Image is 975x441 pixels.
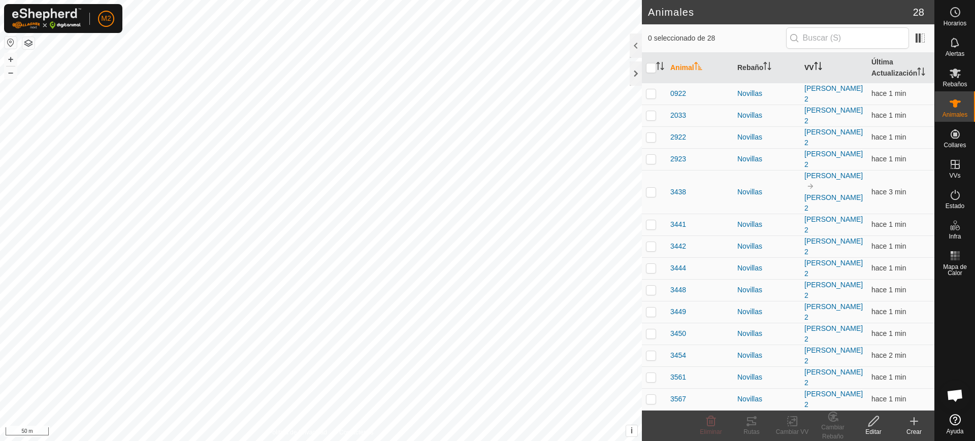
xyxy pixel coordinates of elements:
[935,410,975,438] a: Ayuda
[871,351,906,359] span: 2 sept 2025, 12:24
[670,88,686,99] span: 0922
[871,242,906,250] span: 2 sept 2025, 12:24
[737,307,796,317] div: Novillas
[786,27,909,49] input: Buscar (S)
[804,346,863,365] a: [PERSON_NAME] 2
[804,128,863,147] a: [PERSON_NAME] 2
[804,368,863,387] a: [PERSON_NAME] 2
[656,63,664,72] p-sorticon: Activar para ordenar
[871,188,906,196] span: 2 sept 2025, 12:23
[804,84,863,103] a: [PERSON_NAME] 2
[670,110,686,121] span: 2033
[670,372,686,383] span: 3561
[101,13,111,24] span: M2
[339,428,373,437] a: Contáctenos
[670,350,686,361] span: 3454
[670,328,686,339] span: 3450
[626,425,637,436] button: i
[5,37,17,49] button: Restablecer Mapa
[917,69,925,77] p-sorticon: Activar para ordenar
[694,63,702,72] p-sorticon: Activar para ordenar
[648,6,913,18] h2: Animales
[812,423,853,441] div: Cambiar Rebaño
[5,66,17,79] button: –
[937,264,972,276] span: Mapa de Calor
[871,308,906,316] span: 2 sept 2025, 12:24
[804,172,863,180] a: [PERSON_NAME]
[737,110,796,121] div: Novillas
[737,241,796,252] div: Novillas
[871,395,906,403] span: 2 sept 2025, 12:24
[949,173,960,179] span: VVs
[737,219,796,230] div: Novillas
[269,428,327,437] a: Política de Privacidad
[700,428,722,435] span: Eliminar
[670,307,686,317] span: 3449
[737,132,796,143] div: Novillas
[804,215,863,234] a: [PERSON_NAME] 2
[946,203,964,209] span: Estado
[763,63,771,72] p-sorticon: Activar para ordenar
[670,187,686,197] span: 3438
[670,219,686,230] span: 3441
[804,281,863,299] a: [PERSON_NAME] 2
[804,106,863,125] a: [PERSON_NAME] 2
[804,259,863,278] a: [PERSON_NAME] 2
[949,233,961,240] span: Infra
[737,328,796,339] div: Novillas
[940,380,970,411] a: Chat abierto
[670,263,686,274] span: 3444
[944,20,966,26] span: Horarios
[737,263,796,274] div: Novillas
[871,133,906,141] span: 2 sept 2025, 12:24
[5,53,17,65] button: +
[772,427,812,436] div: Cambiar VV
[12,8,81,29] img: Logo Gallagher
[871,373,906,381] span: 2 sept 2025, 12:24
[946,51,964,57] span: Alertas
[804,237,863,256] a: [PERSON_NAME] 2
[871,155,906,163] span: 2 sept 2025, 12:24
[737,350,796,361] div: Novillas
[731,427,772,436] div: Rutas
[804,150,863,168] a: [PERSON_NAME] 2
[804,324,863,343] a: [PERSON_NAME] 2
[804,302,863,321] a: [PERSON_NAME] 2
[737,154,796,164] div: Novillas
[670,154,686,164] span: 2923
[737,285,796,295] div: Novillas
[947,428,964,434] span: Ayuda
[670,241,686,252] span: 3442
[800,53,867,83] th: VV
[648,33,786,44] span: 0 seleccionado de 28
[737,88,796,99] div: Novillas
[913,5,924,20] span: 28
[942,81,967,87] span: Rebaños
[737,394,796,404] div: Novillas
[944,142,966,148] span: Collares
[804,390,863,409] a: [PERSON_NAME] 2
[942,112,967,118] span: Animales
[871,89,906,97] span: 2 sept 2025, 12:25
[737,372,796,383] div: Novillas
[670,394,686,404] span: 3567
[631,426,633,435] span: i
[871,220,906,228] span: 2 sept 2025, 12:24
[670,132,686,143] span: 2922
[871,111,906,119] span: 2 sept 2025, 12:24
[814,63,822,72] p-sorticon: Activar para ordenar
[871,286,906,294] span: 2 sept 2025, 12:24
[733,53,800,83] th: Rebaño
[737,187,796,197] div: Novillas
[894,427,934,436] div: Crear
[806,182,815,190] img: hasta
[22,37,35,49] button: Capas del Mapa
[666,53,733,83] th: Animal
[867,53,934,83] th: Última Actualización
[804,193,863,212] a: [PERSON_NAME] 2
[853,427,894,436] div: Editar
[871,264,906,272] span: 2 sept 2025, 12:24
[670,285,686,295] span: 3448
[871,329,906,337] span: 2 sept 2025, 12:24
